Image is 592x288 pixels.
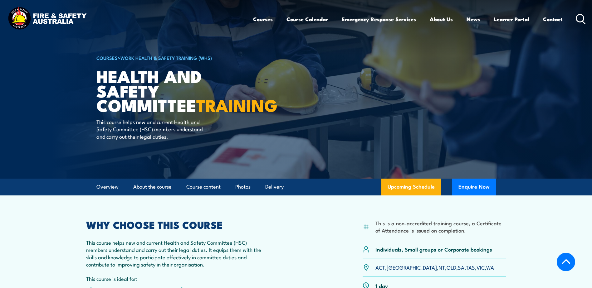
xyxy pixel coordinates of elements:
a: Overview [96,179,119,195]
a: TAS [466,263,475,271]
a: Emergency Response Services [342,11,416,27]
a: QLD [447,263,456,271]
h6: > [96,54,251,61]
button: Enquire Now [452,179,496,195]
a: Learner Portal [494,11,529,27]
a: Contact [543,11,563,27]
a: Courses [253,11,273,27]
p: This course is ideal for: [86,275,268,282]
a: ACT [375,263,385,271]
a: SA [458,263,464,271]
a: WA [486,263,494,271]
p: , , , , , , , [375,264,494,271]
a: NT [438,263,445,271]
li: This is a non-accredited training course, a Certificate of Attendance is issued on completion. [375,219,506,234]
a: COURSES [96,54,118,61]
a: About Us [430,11,453,27]
p: This course helps new and current Health and Safety Committee (HSC) members understand and carry ... [96,118,210,140]
h2: WHY CHOOSE THIS COURSE [86,220,268,229]
a: News [467,11,480,27]
a: VIC [477,263,485,271]
a: Delivery [265,179,284,195]
a: [GEOGRAPHIC_DATA] [387,263,437,271]
p: This course helps new and current Health and Safety Committee (HSC) members understand and carry ... [86,239,268,268]
a: Work Health & Safety Training (WHS) [120,54,212,61]
p: Individuals, Small groups or Corporate bookings [375,246,492,253]
a: Course content [186,179,221,195]
a: Course Calendar [286,11,328,27]
a: About the course [133,179,172,195]
a: Photos [235,179,251,195]
h1: Health and Safety Committee [96,69,251,112]
strong: TRAINING [196,92,277,118]
a: Upcoming Schedule [381,179,441,195]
